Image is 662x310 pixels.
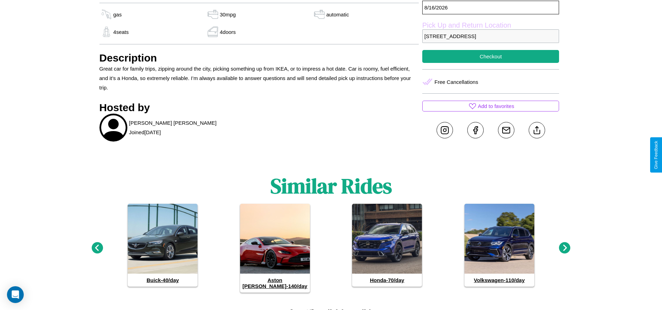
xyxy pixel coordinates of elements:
[128,204,198,287] a: Buick-40/day
[422,50,559,63] button: Checkout
[128,274,198,287] h4: Buick - 40 /day
[220,27,236,37] p: 4 doors
[240,204,310,293] a: Aston [PERSON_NAME]-140/day
[422,101,559,111] button: Add to favorites
[99,27,113,37] img: gas
[434,77,478,87] p: Free Cancellations
[99,52,419,64] h3: Description
[129,128,161,137] p: Joined [DATE]
[99,64,419,92] p: Great car for family trips, zipping around the city, picking something up from IKEA, or to impres...
[206,9,220,20] img: gas
[113,27,129,37] p: 4 seats
[312,9,326,20] img: gas
[326,10,349,19] p: automatic
[206,27,220,37] img: gas
[7,286,24,303] div: Open Intercom Messenger
[99,102,419,114] h3: Hosted by
[352,274,422,287] h4: Honda - 70 /day
[99,9,113,20] img: gas
[113,10,122,19] p: gas
[654,141,659,169] div: Give Feedback
[464,274,534,287] h4: Volkswagen - 110 /day
[422,21,559,29] label: Pick Up and Return Location
[422,29,559,43] p: [STREET_ADDRESS]
[422,1,559,14] p: 8 / 16 / 2026
[270,172,392,200] h1: Similar Rides
[129,118,217,128] p: [PERSON_NAME] [PERSON_NAME]
[352,204,422,287] a: Honda-70/day
[240,274,310,293] h4: Aston [PERSON_NAME] - 140 /day
[220,10,236,19] p: 30 mpg
[464,204,534,287] a: Volkswagen-110/day
[478,101,514,111] p: Add to favorites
